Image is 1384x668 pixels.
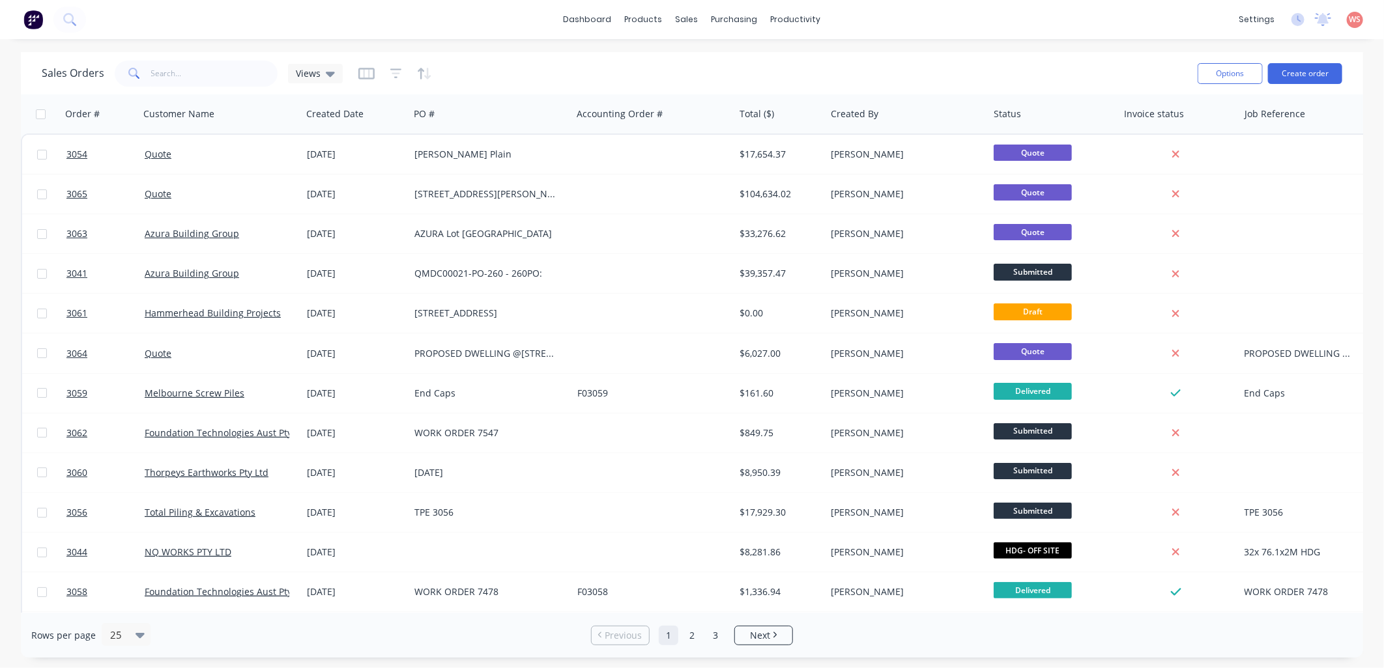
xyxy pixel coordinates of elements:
[307,585,404,598] div: [DATE]
[740,585,817,598] div: $1,336.94
[740,347,817,360] div: $6,027.00
[145,227,239,240] a: Azura Building Group
[1232,10,1281,29] div: settings
[414,267,559,280] div: QMDC00021-PO-260 - 260PO:
[66,227,87,240] span: 3063
[831,426,975,439] div: [PERSON_NAME]
[1245,585,1351,598] div: WORK ORDER 7478
[66,387,87,400] span: 3059
[66,188,87,201] span: 3065
[145,307,281,319] a: Hammerhead Building Projects
[1245,387,1351,400] div: End Caps
[307,466,404,479] div: [DATE]
[994,107,1021,120] div: Status
[592,629,649,642] a: Previous page
[145,188,171,200] a: Quote
[31,629,96,642] span: Rows per page
[145,426,308,439] a: Foundation Technologies Aust Pty Ltd
[145,387,244,399] a: Melbourne Screw Piles
[66,294,145,333] a: 3061
[66,334,145,373] a: 3064
[66,546,87,559] span: 3044
[831,188,975,201] div: [PERSON_NAME]
[740,188,817,201] div: $104,634.02
[577,387,722,400] div: F03059
[994,542,1072,559] span: HDG- OFF SITE
[740,267,817,280] div: $39,357.47
[66,493,145,532] a: 3056
[414,107,435,120] div: PO #
[66,214,145,253] a: 3063
[307,148,404,161] div: [DATE]
[740,426,817,439] div: $849.75
[307,546,404,559] div: [DATE]
[705,10,764,29] div: purchasing
[23,10,43,29] img: Factory
[307,267,404,280] div: [DATE]
[831,267,975,280] div: [PERSON_NAME]
[307,506,404,519] div: [DATE]
[307,307,404,320] div: [DATE]
[66,148,87,161] span: 3054
[1245,347,1351,360] div: PROPOSED DWELLING @[STREET_ADDRESS][PERSON_NAME]
[994,463,1072,479] span: Submitted
[414,506,559,519] div: TPE 3056
[740,307,817,320] div: $0.00
[994,303,1072,320] span: Draft
[831,347,975,360] div: [PERSON_NAME]
[307,426,404,439] div: [DATE]
[414,227,559,240] div: AZURA Lot [GEOGRAPHIC_DATA]
[750,629,770,642] span: Next
[994,383,1072,399] span: Delivered
[66,585,87,598] span: 3058
[994,343,1072,359] span: Quote
[994,184,1072,201] span: Quote
[66,453,145,492] a: 3060
[145,347,171,359] a: Quote
[831,387,975,400] div: [PERSON_NAME]
[414,347,559,360] div: PROPOSED DWELLING @[STREET_ADDRESS][PERSON_NAME]
[66,413,145,452] a: 3062
[994,145,1072,161] span: Quote
[740,546,817,559] div: $8,281.86
[145,267,239,279] a: Azura Building Group
[65,107,100,120] div: Order #
[414,387,559,400] div: End Caps
[706,626,725,645] a: Page 3
[66,254,145,293] a: 3041
[66,533,145,572] a: 3044
[66,347,87,360] span: 3064
[994,582,1072,598] span: Delivered
[1245,546,1351,559] div: 32x 76.1x2M HDG
[306,107,364,120] div: Created Date
[66,426,87,439] span: 3062
[1124,107,1184,120] div: Invoice status
[66,174,145,214] a: 3065
[1268,63,1342,84] button: Create order
[143,107,214,120] div: Customer Name
[42,67,104,79] h1: Sales Orders
[618,10,669,29] div: products
[307,347,404,360] div: [DATE]
[577,585,722,598] div: F03058
[145,506,255,518] a: Total Piling & Excavations
[557,10,618,29] a: dashboard
[994,503,1072,519] span: Submitted
[414,307,559,320] div: [STREET_ADDRESS]
[66,267,87,280] span: 3041
[307,188,404,201] div: [DATE]
[831,546,975,559] div: [PERSON_NAME]
[145,546,231,558] a: NQ WORKS PTY LTD
[831,227,975,240] div: [PERSON_NAME]
[669,10,705,29] div: sales
[586,626,798,645] ul: Pagination
[605,629,642,642] span: Previous
[307,227,404,240] div: [DATE]
[296,66,321,80] span: Views
[145,585,308,598] a: Foundation Technologies Aust Pty Ltd
[1245,107,1305,120] div: Job Reference
[740,148,817,161] div: $17,654.37
[994,224,1072,240] span: Quote
[682,626,702,645] a: Page 2
[414,585,559,598] div: WORK ORDER 7478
